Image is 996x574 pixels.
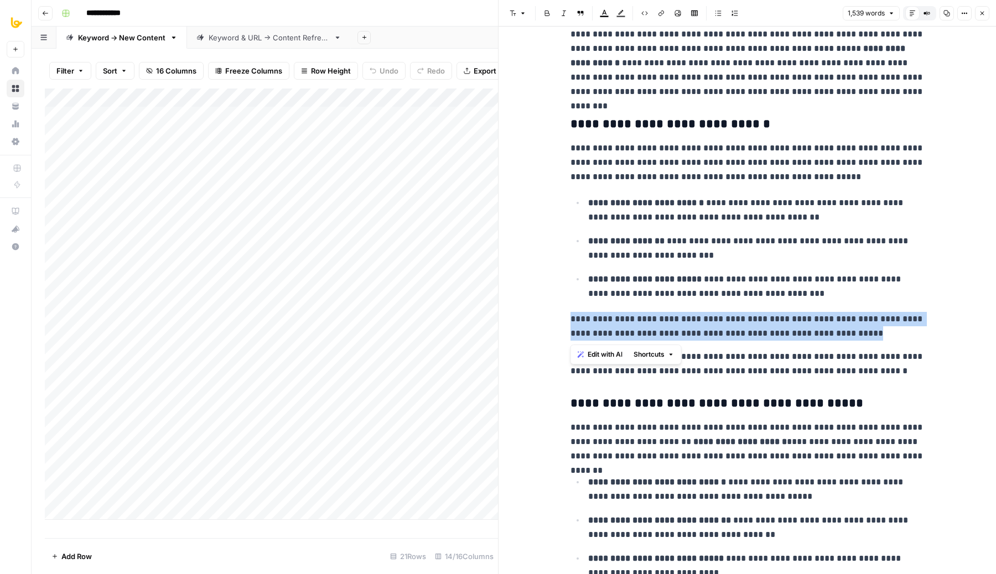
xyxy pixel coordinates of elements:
[187,27,351,49] a: Keyword & URL -> Content Refresh
[7,133,24,150] a: Settings
[56,27,187,49] a: Keyword -> New Content
[474,65,513,76] span: Export CSV
[456,62,520,80] button: Export CSV
[103,65,117,76] span: Sort
[848,8,885,18] span: 1,539 words
[629,347,679,362] button: Shortcuts
[96,62,134,80] button: Sort
[7,9,24,36] button: Workspace: All About AI
[156,65,196,76] span: 16 Columns
[573,347,627,362] button: Edit with AI
[7,221,24,237] div: What's new?
[7,13,27,33] img: All About AI Logo
[56,65,74,76] span: Filter
[61,551,92,562] span: Add Row
[45,547,98,565] button: Add Row
[380,65,398,76] span: Undo
[225,65,282,76] span: Freeze Columns
[386,547,430,565] div: 21 Rows
[7,97,24,115] a: Your Data
[843,6,900,20] button: 1,539 words
[588,349,622,359] span: Edit with AI
[427,65,445,76] span: Redo
[7,238,24,255] button: Help + Support
[49,62,91,80] button: Filter
[410,62,452,80] button: Redo
[209,32,329,43] div: Keyword & URL -> Content Refresh
[311,65,351,76] span: Row Height
[7,80,24,97] a: Browse
[294,62,358,80] button: Row Height
[139,62,204,80] button: 16 Columns
[7,62,24,80] a: Home
[362,62,406,80] button: Undo
[430,547,498,565] div: 14/16 Columns
[7,115,24,133] a: Usage
[7,220,24,238] button: What's new?
[634,349,665,359] span: Shortcuts
[7,202,24,220] a: AirOps Academy
[208,62,289,80] button: Freeze Columns
[78,32,165,43] div: Keyword -> New Content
